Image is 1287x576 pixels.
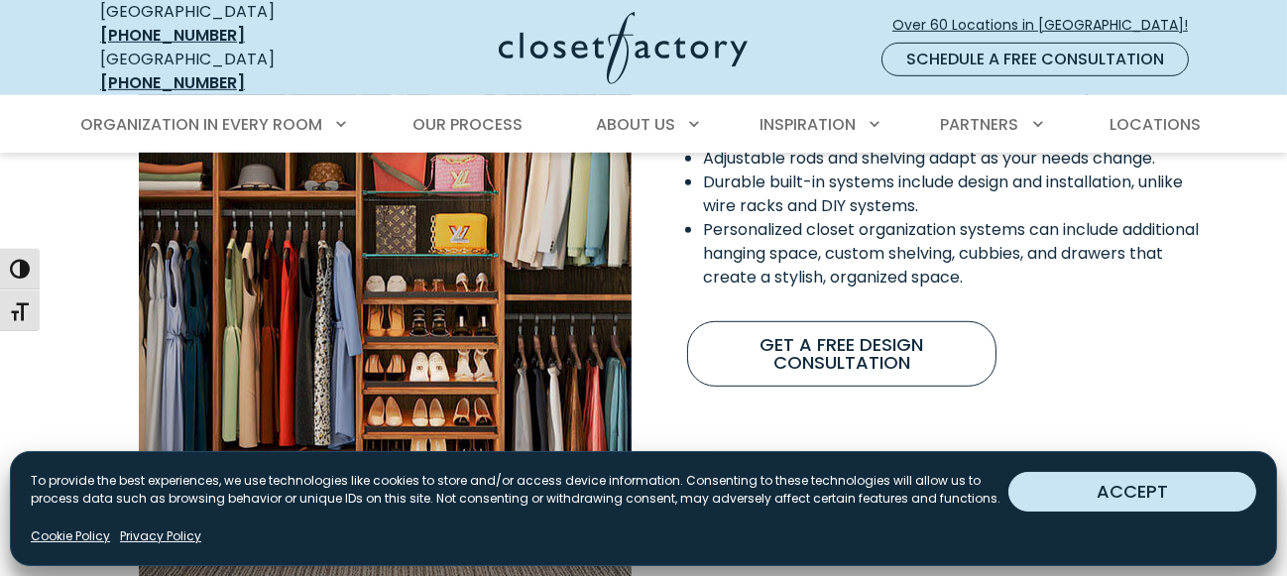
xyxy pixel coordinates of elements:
[1008,472,1256,512] button: ACCEPT
[941,113,1019,136] span: Partners
[687,321,996,387] a: Get A Free Design Consultation
[596,113,675,136] span: About Us
[100,48,343,95] div: [GEOGRAPHIC_DATA]
[703,171,1203,218] li: Durable built-in systems include design and installation, unlike wire racks and DIY systems.
[703,218,1203,289] li: Personalized closet organization systems can include additional hanging space, custom shelving, c...
[31,472,1008,508] p: To provide the best experiences, we use technologies like cookies to store and/or access device i...
[760,113,856,136] span: Inspiration
[100,24,245,47] a: [PHONE_NUMBER]
[412,113,523,136] span: Our Process
[892,15,1204,36] span: Over 60 Locations in [GEOGRAPHIC_DATA]!
[100,71,245,94] a: [PHONE_NUMBER]
[66,97,1221,153] nav: Primary Menu
[1110,113,1201,136] span: Locations
[881,43,1189,76] a: Schedule a Free Consultation
[703,147,1203,171] li: Adjustable rods and shelving adapt as your needs change.
[80,113,322,136] span: Organization in Every Room
[120,527,201,545] a: Privacy Policy
[891,8,1205,43] a: Over 60 Locations in [GEOGRAPHIC_DATA]!
[499,12,748,84] img: Closet Factory Logo
[31,527,110,545] a: Cookie Policy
